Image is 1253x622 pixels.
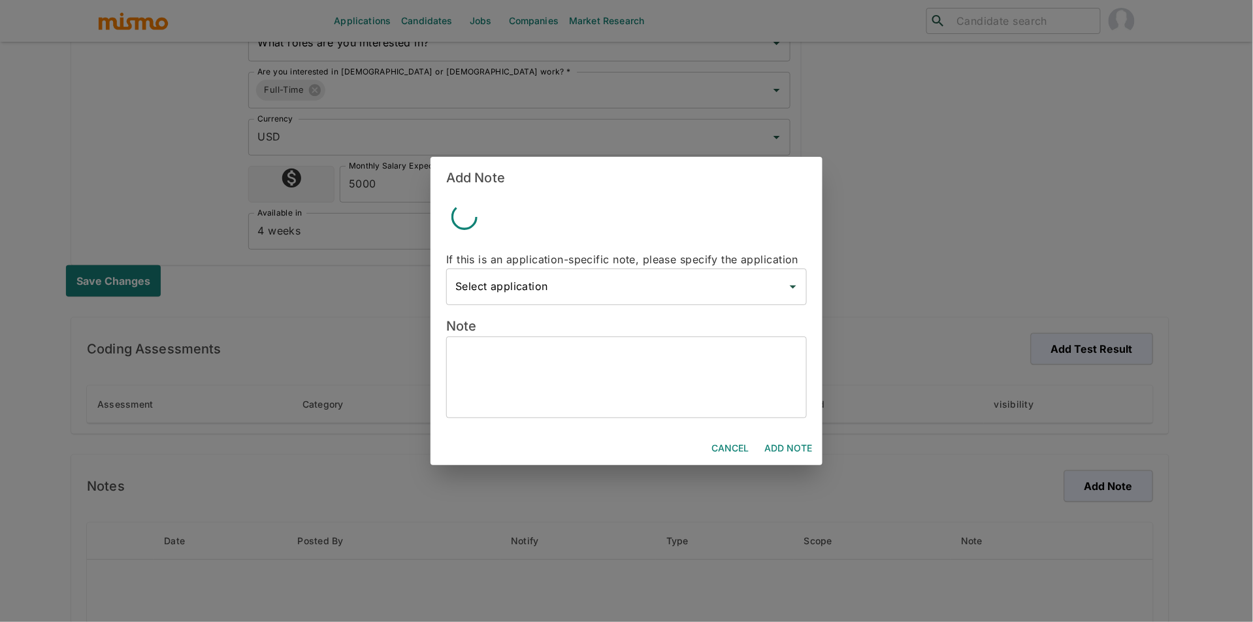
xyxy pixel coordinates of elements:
h2: Add Note [431,157,822,199]
button: Open [784,278,802,296]
button: Add Note [759,436,817,461]
span: Note [446,318,477,334]
span: If this is an application-specific note, please specify the application [446,253,798,266]
button: Cancel [706,436,754,461]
